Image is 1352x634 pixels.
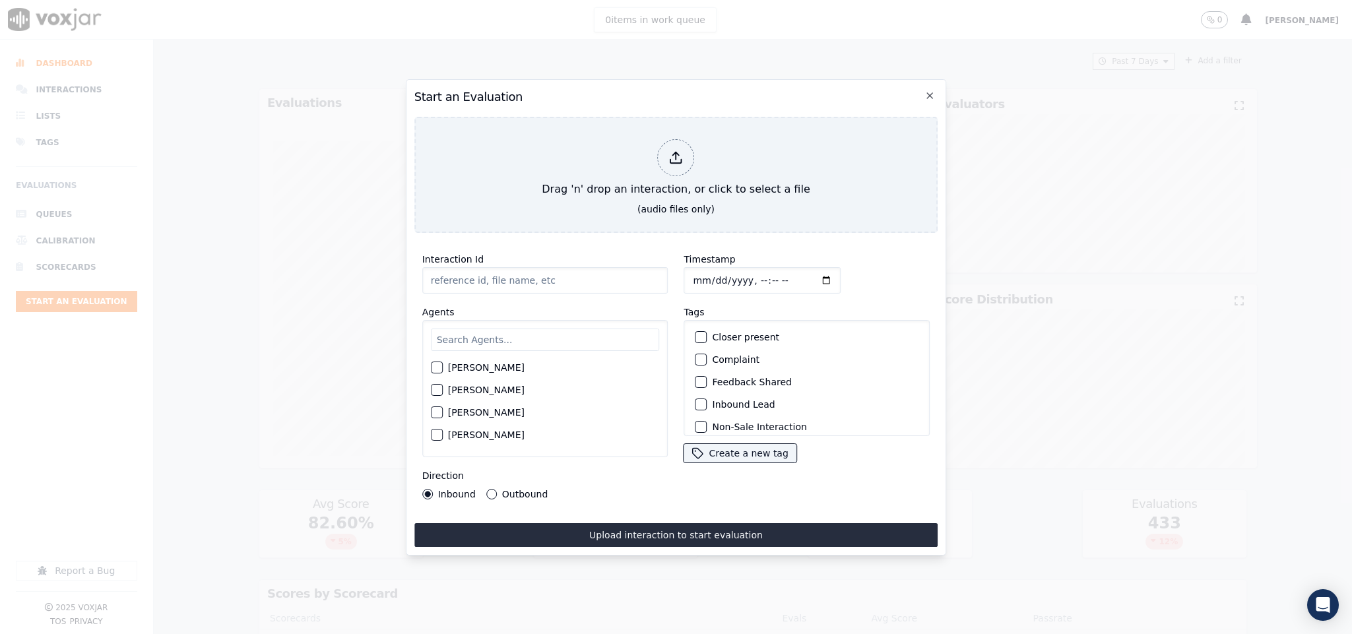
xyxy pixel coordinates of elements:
[422,307,455,317] label: Agents
[713,355,760,364] label: Complaint
[713,333,780,342] label: Closer present
[502,490,548,499] label: Outbound
[431,329,660,351] input: Search Agents...
[448,408,525,417] label: [PERSON_NAME]
[684,444,796,462] button: Create a new tag
[414,88,938,106] h2: Start an Evaluation
[536,134,815,203] div: Drag 'n' drop an interaction, or click to select a file
[414,523,938,547] button: Upload interaction to start evaluation
[438,490,476,499] label: Inbound
[448,385,525,395] label: [PERSON_NAME]
[448,430,525,439] label: [PERSON_NAME]
[422,470,464,481] label: Direction
[684,307,705,317] label: Tags
[448,363,525,372] label: [PERSON_NAME]
[422,267,668,294] input: reference id, file name, etc
[713,377,792,387] label: Feedback Shared
[637,203,715,216] div: (audio files only)
[414,117,938,233] button: Drag 'n' drop an interaction, or click to select a file (audio files only)
[684,254,736,265] label: Timestamp
[422,254,484,265] label: Interaction Id
[713,400,775,409] label: Inbound Lead
[713,422,807,431] label: Non-Sale Interaction
[1307,589,1339,621] div: Open Intercom Messenger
